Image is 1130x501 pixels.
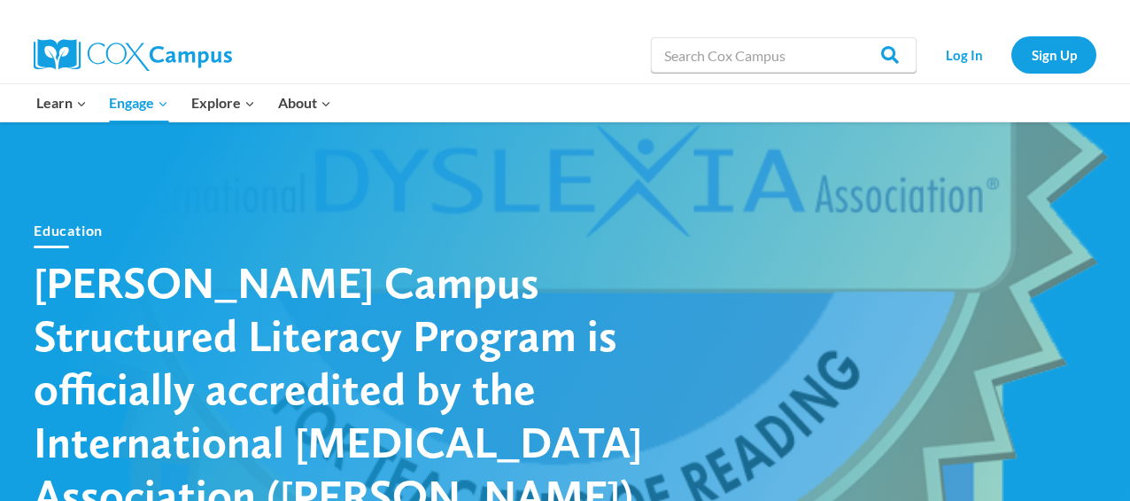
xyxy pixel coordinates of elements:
a: Log In [925,36,1002,73]
nav: Secondary Navigation [925,36,1096,73]
nav: Primary Navigation [25,84,342,121]
span: Engage [109,91,168,114]
span: Explore [191,91,255,114]
a: Sign Up [1011,36,1096,73]
img: Cox Campus [34,39,232,71]
input: Search Cox Campus [651,37,917,73]
span: Learn [36,91,87,114]
span: About [278,91,331,114]
a: Education [34,222,103,239]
